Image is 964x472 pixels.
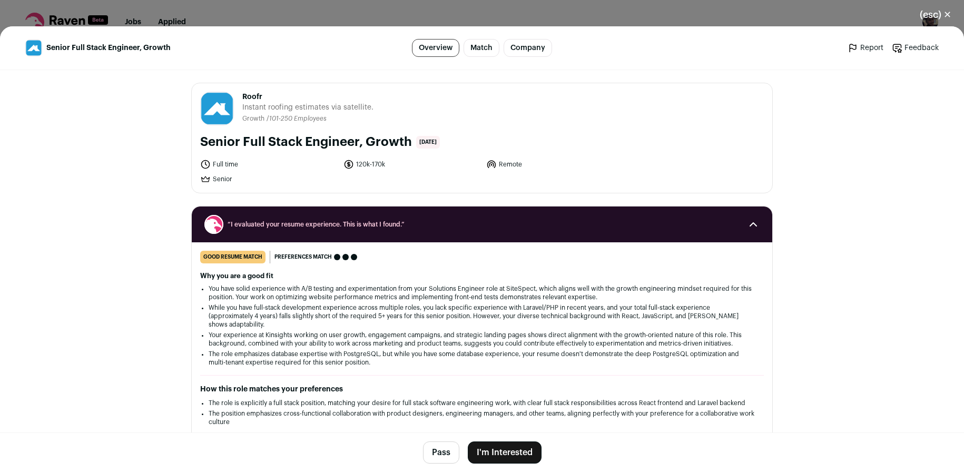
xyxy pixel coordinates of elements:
[201,92,233,125] img: f231d5434a44a5daa166a19826bb85e29157755f92e9a55292e0940b74194efc.png
[26,40,42,56] img: f231d5434a44a5daa166a19826bb85e29157755f92e9a55292e0940b74194efc.png
[416,136,440,149] span: [DATE]
[200,384,764,395] h2: How this role matches your preferences
[242,102,373,113] span: Instant roofing estimates via satellite.
[468,441,542,464] button: I'm Interested
[848,43,883,53] a: Report
[200,251,265,263] div: good resume match
[274,252,332,262] span: Preferences match
[200,159,337,170] li: Full time
[412,39,459,57] a: Overview
[343,159,480,170] li: 120k-170k
[200,134,412,151] h1: Senior Full Stack Engineer, Growth
[209,331,755,348] li: Your experience at Kinsights working on user growth, engagement campaigns, and strategic landing ...
[200,272,764,280] h2: Why you are a good fit
[486,159,623,170] li: Remote
[892,43,939,53] a: Feedback
[46,43,171,53] span: Senior Full Stack Engineer, Growth
[907,3,964,26] button: Close modal
[242,115,267,123] li: Growth
[242,92,373,102] span: Roofr
[504,39,552,57] a: Company
[209,409,755,426] li: The position emphasizes cross-functional collaboration with product designers, engineering manage...
[228,220,736,229] span: “I evaluated your resume experience. This is what I found.”
[209,303,755,329] li: While you have full-stack development experience across multiple roles, you lack specific experie...
[464,39,499,57] a: Match
[423,441,459,464] button: Pass
[267,115,327,123] li: /
[209,284,755,301] li: You have solid experience with A/B testing and experimentation from your Solutions Engineer role ...
[269,115,327,122] span: 101-250 Employees
[209,350,755,367] li: The role emphasizes database expertise with PostgreSQL, but while you have some database experien...
[200,174,337,184] li: Senior
[209,399,755,407] li: The role is explicitly a full stack position, matching your desire for full stack software engine...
